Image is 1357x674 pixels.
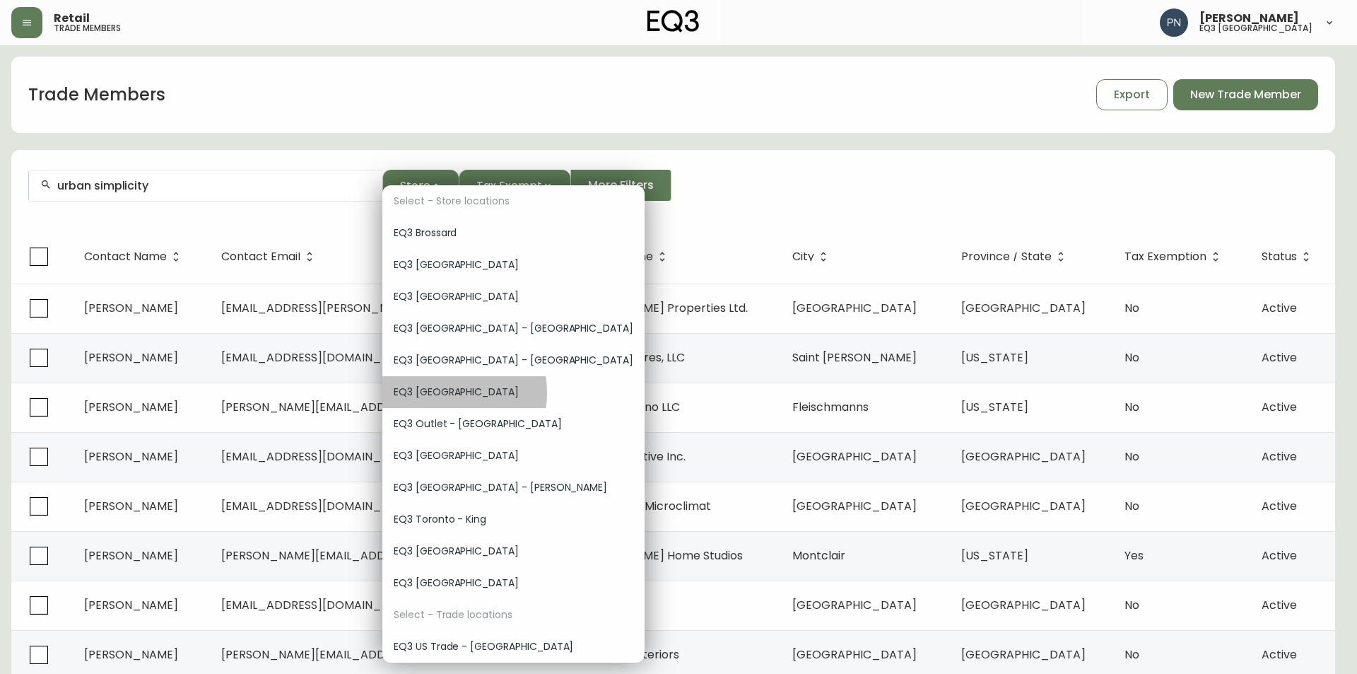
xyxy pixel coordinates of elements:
[394,417,633,431] span: EQ3 Outlet - [GEOGRAPHIC_DATA]
[382,376,645,408] div: EQ3 [GEOGRAPHIC_DATA]
[394,512,633,527] span: EQ3 Toronto - King
[382,344,645,376] div: EQ3 [GEOGRAPHIC_DATA] - [GEOGRAPHIC_DATA]
[382,249,645,281] div: EQ3 [GEOGRAPHIC_DATA]
[394,289,633,304] span: EQ3 [GEOGRAPHIC_DATA]
[382,313,645,344] div: EQ3 [GEOGRAPHIC_DATA] - [GEOGRAPHIC_DATA]
[382,440,645,472] div: EQ3 [GEOGRAPHIC_DATA]
[394,385,633,400] span: EQ3 [GEOGRAPHIC_DATA]
[394,576,633,591] span: EQ3 [GEOGRAPHIC_DATA]
[394,321,633,336] span: EQ3 [GEOGRAPHIC_DATA] - [GEOGRAPHIC_DATA]
[382,408,645,440] div: EQ3 Outlet - [GEOGRAPHIC_DATA]
[394,544,633,559] span: EQ3 [GEOGRAPHIC_DATA]
[382,535,645,567] div: EQ3 [GEOGRAPHIC_DATA]
[394,639,633,654] span: EQ3 US Trade - [GEOGRAPHIC_DATA]
[394,448,633,463] span: EQ3 [GEOGRAPHIC_DATA]
[394,480,633,495] span: EQ3 [GEOGRAPHIC_DATA] - [PERSON_NAME]
[394,257,633,272] span: EQ3 [GEOGRAPHIC_DATA]
[382,504,645,535] div: EQ3 Toronto - King
[394,353,633,368] span: EQ3 [GEOGRAPHIC_DATA] - [GEOGRAPHIC_DATA]
[382,472,645,504] div: EQ3 [GEOGRAPHIC_DATA] - [PERSON_NAME]
[382,217,645,249] div: EQ3 Brossard
[382,281,645,313] div: EQ3 [GEOGRAPHIC_DATA]
[382,631,645,663] div: EQ3 US Trade - [GEOGRAPHIC_DATA]
[394,226,633,240] span: EQ3 Brossard
[382,567,645,599] div: EQ3 [GEOGRAPHIC_DATA]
